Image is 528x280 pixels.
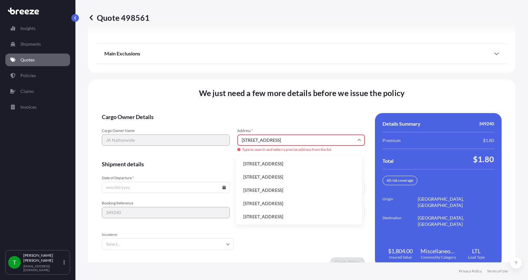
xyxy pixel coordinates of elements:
[199,88,405,98] span: We just need a few more details before we issue the policy
[23,253,62,263] p: [PERSON_NAME] [PERSON_NAME]
[102,232,234,237] span: Incoterm
[330,257,365,267] button: Create Policy
[102,238,234,250] input: Select...
[382,121,421,127] span: Details Summary
[238,197,360,209] li: [STREET_ADDRESS]
[468,255,485,260] span: Load Type
[102,182,230,193] input: mm/dd/yyyy
[238,158,360,170] li: [STREET_ADDRESS]
[13,259,16,266] span: T
[382,176,417,185] div: All risk coverage
[20,72,36,79] p: Policies
[473,154,494,164] span: $1.80
[5,22,70,35] a: Insights
[421,255,456,260] span: Commodity Category
[479,121,494,127] span: 349240
[487,269,508,274] a: Terms of Use
[5,38,70,50] a: Shipments
[20,57,35,63] p: Quotes
[104,50,140,57] span: Main Exclusions
[389,255,412,260] span: Insured Value
[382,215,418,227] span: Destination
[238,211,360,223] li: [STREET_ADDRESS]
[20,88,34,94] p: Claims
[237,128,365,133] span: Address
[102,207,230,218] input: Your internal reference
[5,85,70,98] a: Claims
[237,147,365,152] span: Type to search and select a precise address from the list
[23,264,62,272] p: [EMAIL_ADDRESS][DOMAIN_NAME]
[382,158,393,164] span: Total
[238,184,360,196] li: [STREET_ADDRESS]
[102,113,365,121] span: Cargo Owner Details
[335,259,360,266] p: Create Policy
[102,160,365,168] span: Shipment details
[102,128,230,133] span: Cargo Owner Name
[104,46,499,61] div: Main Exclusions
[20,104,36,110] p: Invoices
[238,171,360,183] li: [STREET_ADDRESS]
[472,247,481,255] span: LTL
[5,101,70,113] a: Invoices
[5,69,70,82] a: Policies
[388,247,413,255] span: $1,804.00
[459,269,482,274] a: Privacy Policy
[102,175,230,180] span: Date of Departure
[20,25,36,31] p: Insights
[20,41,41,47] p: Shipments
[418,215,494,227] span: [GEOGRAPHIC_DATA], [GEOGRAPHIC_DATA]
[418,196,494,209] span: [GEOGRAPHIC_DATA], [GEOGRAPHIC_DATA]
[382,196,418,209] span: Origin
[5,54,70,66] a: Quotes
[237,134,365,146] input: Cargo owner address
[483,137,494,144] span: $1.80
[88,13,150,23] p: Quote 498561
[102,201,230,206] span: Booking Reference
[421,247,456,255] span: Miscellaneous Manufactured Articles
[382,137,401,144] span: Premium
